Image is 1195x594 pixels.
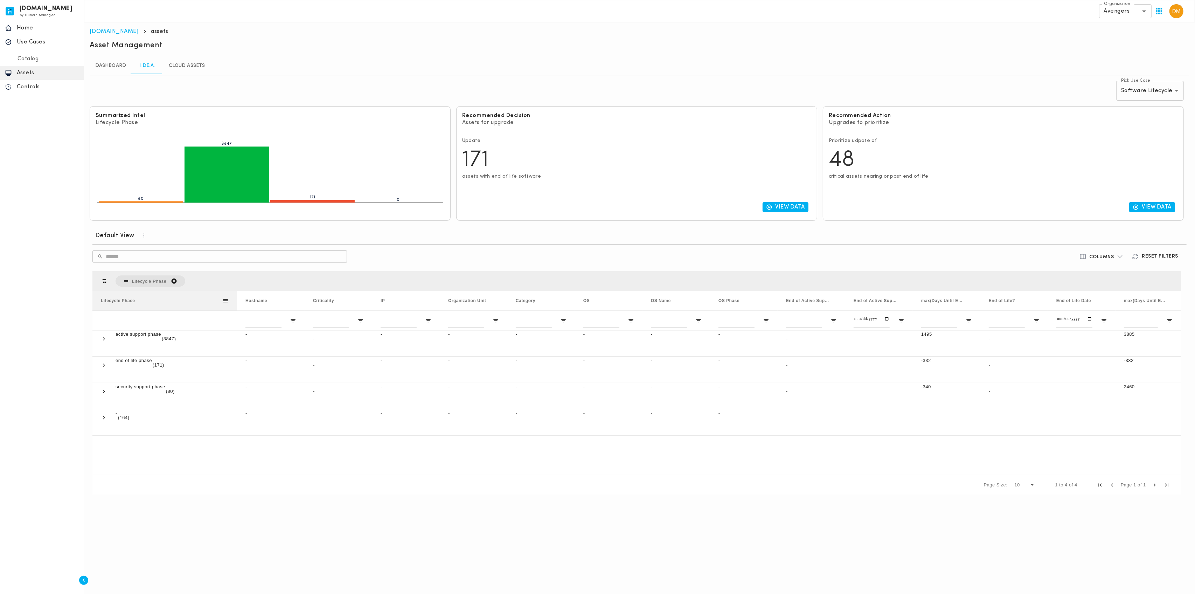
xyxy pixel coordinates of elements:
[583,357,634,364] p: -
[90,28,1189,35] nav: breadcrumb
[1055,482,1058,487] span: 1
[1166,318,1173,324] button: Open Filter Menu
[921,314,957,328] input: Days Until EOAS Filter Input
[718,331,769,338] p: -
[1163,482,1170,488] div: Last Page
[786,298,831,303] span: End of Active Support?
[13,55,44,62] p: Catalog
[381,298,385,303] span: IP
[313,298,334,303] span: Criticality
[90,29,139,34] a: [DOMAIN_NAME]
[1124,314,1158,328] input: Days Until EOL Filter Input
[651,383,702,390] p: -
[462,149,489,171] span: 171
[166,383,175,400] span: (80)
[829,119,1178,126] p: Upgrades to prioritize
[1089,254,1114,260] h6: Columns
[1075,482,1077,487] span: 4
[1124,331,1173,338] p: 3885
[138,197,144,201] tspan: 80
[132,279,167,284] span: Lifecycle Phase
[763,202,808,212] button: View Data
[980,357,1048,383] div: -
[381,331,431,338] p: -
[381,410,431,417] p: -
[516,331,567,338] p: -
[516,383,567,390] p: -
[1152,482,1158,488] div: Next Page
[651,410,702,417] p: -
[718,298,739,303] span: OS Phase
[583,298,590,303] span: OS
[1099,4,1152,18] div: Avengers
[1109,482,1115,488] div: Previous Page
[778,383,845,409] div: -
[1075,250,1128,263] button: Columns
[980,383,1048,409] div: -
[921,383,972,390] p: -340
[718,383,769,390] p: -
[116,275,185,287] div: Row Groups
[516,410,567,417] p: -
[628,318,634,324] button: Open Filter Menu
[462,112,811,119] h6: Recommended Decision
[162,331,176,347] span: (3847)
[17,83,79,90] p: Controls
[1124,357,1173,364] p: -332
[20,13,56,17] span: by Human Managed
[245,298,267,303] span: Hostname
[1142,253,1178,260] h6: Reset Filters
[116,331,161,338] p: active support phase
[116,383,165,390] p: security support phase
[310,195,315,199] tspan: 171
[1124,383,1173,390] p: 2460
[1143,482,1146,487] span: 1
[829,173,1178,180] p: critical assets nearing or past end of life
[1138,482,1142,487] span: of
[90,41,162,50] h5: Asset Management
[1133,482,1136,487] span: 1
[778,357,845,383] div: -
[96,119,445,126] p: Lifecycle Phase
[1142,204,1172,211] p: View Data
[151,28,168,35] p: assets
[984,482,1008,487] div: Page Size:
[921,357,972,364] p: -332
[651,331,702,338] p: -
[1129,202,1175,212] button: View Data
[462,173,811,180] p: assets with end of life software
[980,330,1048,356] div: -
[583,383,634,390] p: -
[305,357,372,383] div: -
[116,410,117,417] p: -
[831,318,837,324] button: Open Filter Menu
[695,318,702,324] button: Open Filter Menu
[1121,78,1150,84] label: Pick Use Case
[829,112,1178,119] h6: Recommended Action
[778,409,845,435] div: -
[305,330,372,356] div: -
[1169,4,1183,18] img: David Medallo
[357,318,364,324] button: Open Filter Menu
[305,383,372,409] div: -
[778,330,845,356] div: -
[222,142,232,146] tspan: 3847
[153,357,164,373] span: (171)
[775,204,805,211] p: View Data
[20,6,73,11] h6: [DOMAIN_NAME]
[95,232,134,240] h6: Default View
[381,357,431,364] p: -
[1124,298,1166,303] span: max(Days Until EOL)
[1059,482,1063,487] span: to
[560,318,567,324] button: Open Filter Menu
[583,410,634,417] p: -
[17,25,79,32] p: Home
[245,410,296,417] p: -
[116,275,185,287] span: Lifecycle Phase. Press ENTER to sort. Press DELETE to remove
[448,410,499,417] p: -
[290,318,296,324] button: Open Filter Menu
[1104,1,1130,7] label: Organization
[1065,482,1068,487] span: 4
[1010,479,1038,491] div: Page Size
[1128,250,1184,263] button: Reset Filters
